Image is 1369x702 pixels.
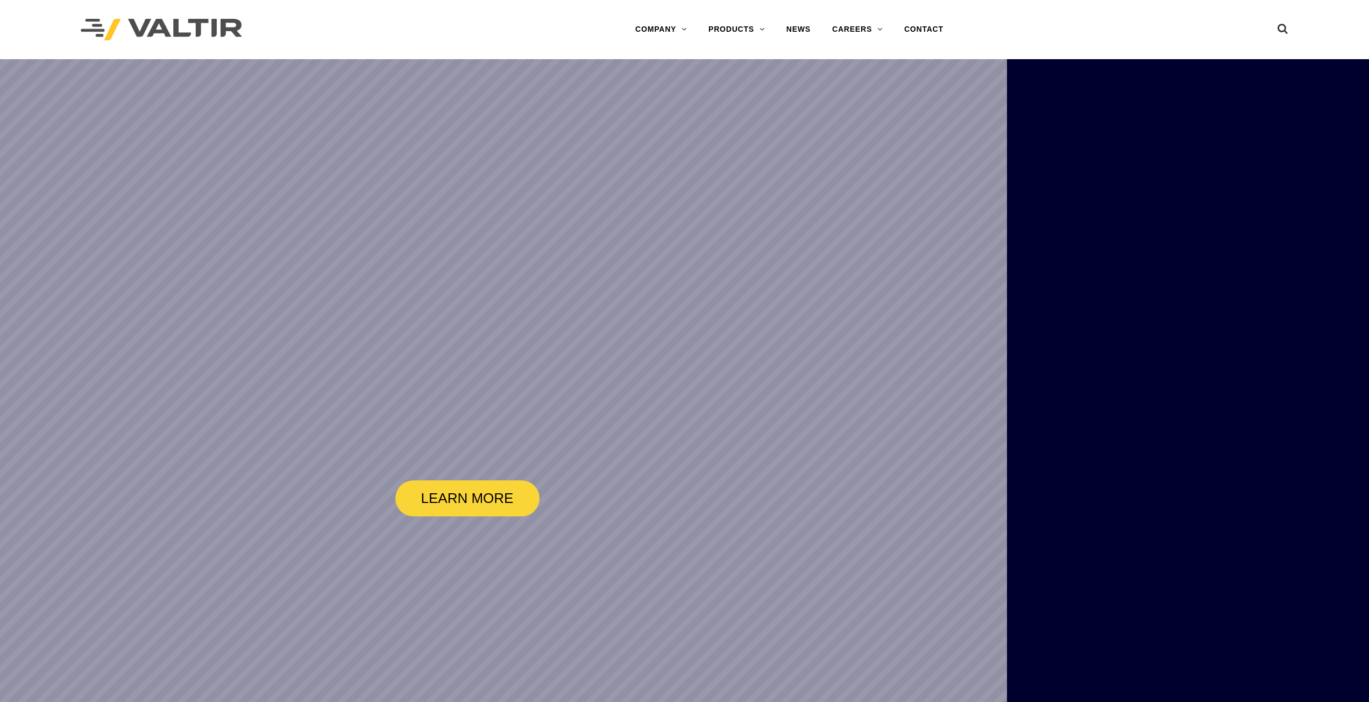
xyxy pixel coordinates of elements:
a: LEARN MORE [395,480,540,516]
a: CONTACT [893,19,954,40]
a: COMPANY [625,19,698,40]
a: CAREERS [821,19,893,40]
img: Valtir [81,19,242,41]
a: NEWS [776,19,821,40]
a: PRODUCTS [698,19,776,40]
